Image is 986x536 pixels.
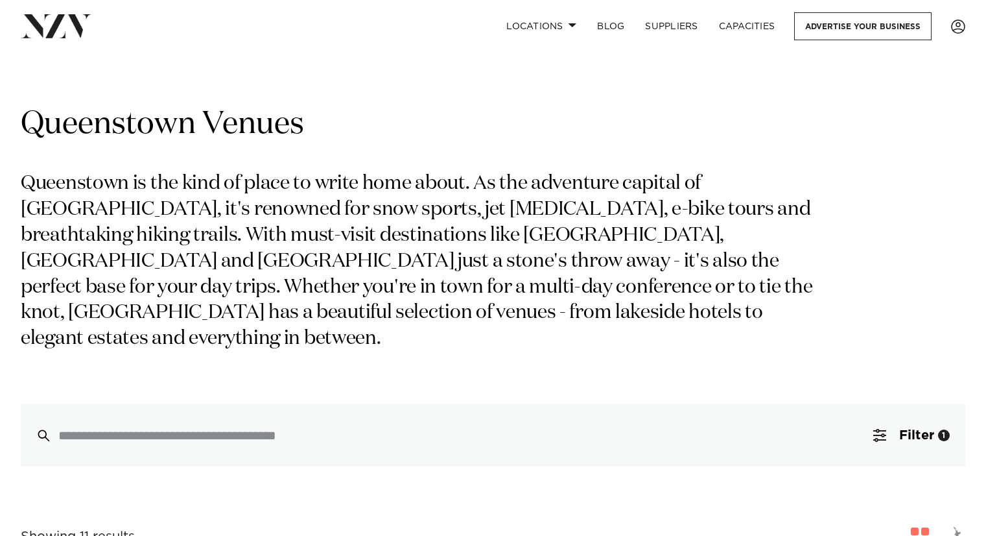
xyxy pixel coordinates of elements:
a: Locations [496,12,587,40]
a: Advertise your business [794,12,932,40]
div: 1 [938,430,950,441]
a: SUPPLIERS [635,12,708,40]
p: Queenstown is the kind of place to write home about. As the adventure capital of [GEOGRAPHIC_DATA... [21,171,822,352]
a: BLOG [587,12,635,40]
a: Capacities [709,12,786,40]
span: Filter [899,429,934,442]
img: nzv-logo.png [21,14,91,38]
h1: Queenstown Venues [21,104,965,145]
button: Filter1 [858,404,965,467]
